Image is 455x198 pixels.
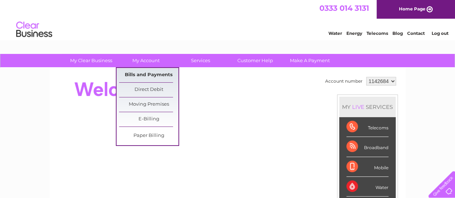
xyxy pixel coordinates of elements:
a: Log out [431,31,448,36]
a: Blog [392,31,403,36]
a: 0333 014 3131 [319,4,369,13]
a: Services [171,54,230,67]
a: Contact [407,31,425,36]
img: logo.png [16,19,53,41]
div: Broadband [346,137,388,157]
td: Account number [323,75,364,87]
a: E-Billing [119,112,178,126]
a: Moving Premises [119,97,178,112]
a: Telecoms [367,31,388,36]
a: Direct Debit [119,83,178,97]
div: Mobile [346,157,388,177]
div: Clear Business is a trading name of Verastar Limited (registered in [GEOGRAPHIC_DATA] No. 3667643... [58,4,398,35]
a: My Clear Business [62,54,121,67]
a: Water [328,31,342,36]
a: Make A Payment [280,54,340,67]
div: MY SERVICES [339,97,396,117]
a: Energy [346,31,362,36]
div: LIVE [351,103,366,110]
a: My Account [116,54,176,67]
div: Telecoms [346,117,388,137]
a: Customer Help [226,54,285,67]
a: Bills and Payments [119,68,178,82]
div: Water [346,177,388,197]
a: Paper Billing [119,129,178,143]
